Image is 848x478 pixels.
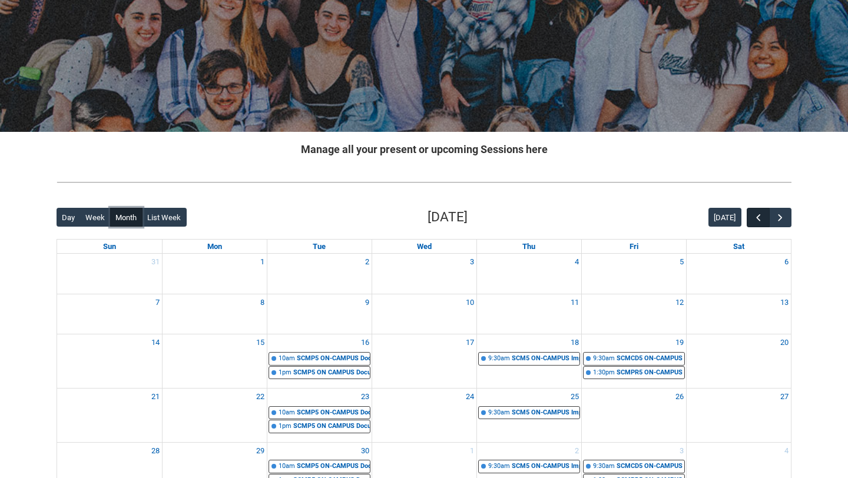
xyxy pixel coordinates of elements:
a: Go to September 8, 2025 [258,294,267,311]
a: Thursday [520,240,538,254]
td: Go to September 5, 2025 [581,254,686,294]
a: Monday [205,240,224,254]
a: Friday [627,240,641,254]
td: Go to September 13, 2025 [686,294,791,334]
button: Previous Month [747,208,769,227]
div: SCM5 ON-CAMPUS Impact, Distribution & Marketing STAGE 5 Group 1 | [PERSON_NAME] ([PERSON_NAME][GE... [512,354,579,364]
a: Wednesday [415,240,434,254]
td: Go to September 14, 2025 [57,334,162,389]
button: List Week [142,208,187,227]
a: Go to September 19, 2025 [673,334,686,351]
div: SCMP5 ON-CAMPUS Documentary Production Stage 5 | Editing Suites ([PERSON_NAME][GEOGRAPHIC_DATA].)... [297,462,370,472]
td: Go to September 17, 2025 [372,334,476,389]
div: SCMPR5 ON-CAMPUS Professional Inquiry STAGE 5 | [GEOGRAPHIC_DATA] ([PERSON_NAME][GEOGRAPHIC_DATA]... [617,368,684,378]
td: Go to September 15, 2025 [162,334,267,389]
div: 1pm [279,421,291,431]
a: Go to September 30, 2025 [359,443,372,459]
a: Go to September 7, 2025 [153,294,162,311]
div: SCMP5 ON CAMPUS Documentary Production Stage 5 | Editing Suites ([PERSON_NAME][GEOGRAPHIC_DATA].)... [293,368,370,378]
td: Go to September 8, 2025 [162,294,267,334]
td: Go to September 4, 2025 [476,254,581,294]
td: Go to September 23, 2025 [267,389,372,443]
a: Go to September 24, 2025 [463,389,476,405]
div: 10am [279,408,295,418]
a: Go to September 5, 2025 [677,254,686,270]
div: 1:30pm [593,368,615,378]
a: Go to September 23, 2025 [359,389,372,405]
div: SCMP5 ON-CAMPUS Documentary Production Stage 5 | Editing Suites ([PERSON_NAME][GEOGRAPHIC_DATA].)... [297,408,370,418]
a: Saturday [731,240,747,254]
div: SCM5 ON-CAMPUS Impact, Distribution & Marketing STAGE 5 Group 1 | [PERSON_NAME] ([PERSON_NAME][GE... [512,462,579,472]
a: Go to September 12, 2025 [673,294,686,311]
img: REDU_GREY_LINE [57,176,791,188]
a: Go to September 25, 2025 [568,389,581,405]
button: [DATE] [708,208,741,227]
td: Go to September 1, 2025 [162,254,267,294]
a: Sunday [101,240,118,254]
a: Go to September 17, 2025 [463,334,476,351]
div: 9:30am [593,462,615,472]
a: Go to October 4, 2025 [782,443,791,459]
div: SCMP5 ON-CAMPUS Documentary Production Stage 5 | Editing Suites ([PERSON_NAME][GEOGRAPHIC_DATA].)... [297,354,370,364]
a: Go to September 10, 2025 [463,294,476,311]
button: Day [57,208,81,227]
a: Go to September 1, 2025 [258,254,267,270]
h2: [DATE] [428,207,468,227]
a: Go to September 22, 2025 [254,389,267,405]
a: Go to September 3, 2025 [468,254,476,270]
td: Go to September 6, 2025 [686,254,791,294]
td: Go to August 31, 2025 [57,254,162,294]
td: Go to September 21, 2025 [57,389,162,443]
div: 9:30am [488,408,510,418]
div: 9:30am [488,462,510,472]
a: Go to August 31, 2025 [149,254,162,270]
td: Go to September 19, 2025 [581,334,686,389]
a: Go to September 13, 2025 [778,294,791,311]
a: Go to September 27, 2025 [778,389,791,405]
td: Go to September 25, 2025 [476,389,581,443]
td: Go to September 3, 2025 [372,254,476,294]
td: Go to September 24, 2025 [372,389,476,443]
a: Go to September 11, 2025 [568,294,581,311]
td: Go to September 22, 2025 [162,389,267,443]
a: Go to September 21, 2025 [149,389,162,405]
a: Tuesday [310,240,328,254]
div: SCM5 ON-CAMPUS Impact, Distribution & Marketing STAGE 5 Group 1 | [PERSON_NAME] ([PERSON_NAME][GE... [512,408,579,418]
div: SCMCD5 ON-CAMPUS Capstone Development STAGE 5 Group 1 | [GEOGRAPHIC_DATA] ([PERSON_NAME][GEOGRAPH... [617,354,684,364]
h2: Manage all your present or upcoming Sessions here [57,141,791,157]
a: Go to September 26, 2025 [673,389,686,405]
button: Month [110,208,143,227]
td: Go to September 7, 2025 [57,294,162,334]
td: Go to September 11, 2025 [476,294,581,334]
a: Go to October 1, 2025 [468,443,476,459]
a: Go to October 2, 2025 [572,443,581,459]
td: Go to September 10, 2025 [372,294,476,334]
td: Go to September 27, 2025 [686,389,791,443]
a: Go to September 18, 2025 [568,334,581,351]
div: 10am [279,462,295,472]
td: Go to September 12, 2025 [581,294,686,334]
div: SCMP5 ON CAMPUS Documentary Production Stage 5 | Editing Suites ([PERSON_NAME][GEOGRAPHIC_DATA].)... [293,421,370,431]
a: Go to September 9, 2025 [363,294,372,311]
button: Week [80,208,111,227]
td: Go to September 2, 2025 [267,254,372,294]
td: Go to September 26, 2025 [581,389,686,443]
a: Go to September 4, 2025 [572,254,581,270]
div: 9:30am [488,354,510,364]
a: Go to September 2, 2025 [363,254,372,270]
td: Go to September 16, 2025 [267,334,372,389]
a: Go to September 28, 2025 [149,443,162,459]
button: Next Month [769,208,791,227]
div: 1pm [279,368,291,378]
a: Go to September 14, 2025 [149,334,162,351]
td: Go to September 9, 2025 [267,294,372,334]
td: Go to September 18, 2025 [476,334,581,389]
a: Go to September 15, 2025 [254,334,267,351]
a: Go to September 29, 2025 [254,443,267,459]
a: Go to September 16, 2025 [359,334,372,351]
a: Go to September 6, 2025 [782,254,791,270]
a: Go to September 20, 2025 [778,334,791,351]
div: 10am [279,354,295,364]
div: 9:30am [593,354,615,364]
td: Go to September 20, 2025 [686,334,791,389]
